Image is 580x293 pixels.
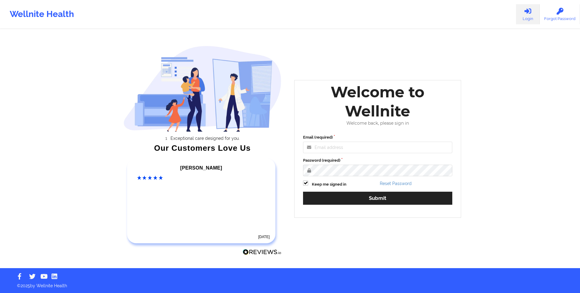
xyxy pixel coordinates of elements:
div: Welcome back, please sign in [299,121,457,126]
label: Password (required) [303,157,452,163]
span: [PERSON_NAME] [180,165,222,170]
p: © 2025 by Wellnite Health [13,278,567,289]
button: Submit [303,192,452,205]
img: Reviews.io Logo [243,249,282,255]
a: Forgot Password [540,4,580,24]
input: Email address [303,142,452,153]
a: Login [516,4,540,24]
a: Reset Password [380,181,412,186]
time: [DATE] [258,235,270,239]
img: wellnite-auth-hero_200.c722682e.png [123,45,282,131]
div: Welcome to Wellnite [299,83,457,121]
label: Keep me signed in [312,181,346,187]
div: Our Customers Love Us [123,145,282,151]
label: Email (required) [303,134,452,140]
a: Reviews.io Logo [243,249,282,257]
li: Exceptional care designed for you. [129,136,282,141]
